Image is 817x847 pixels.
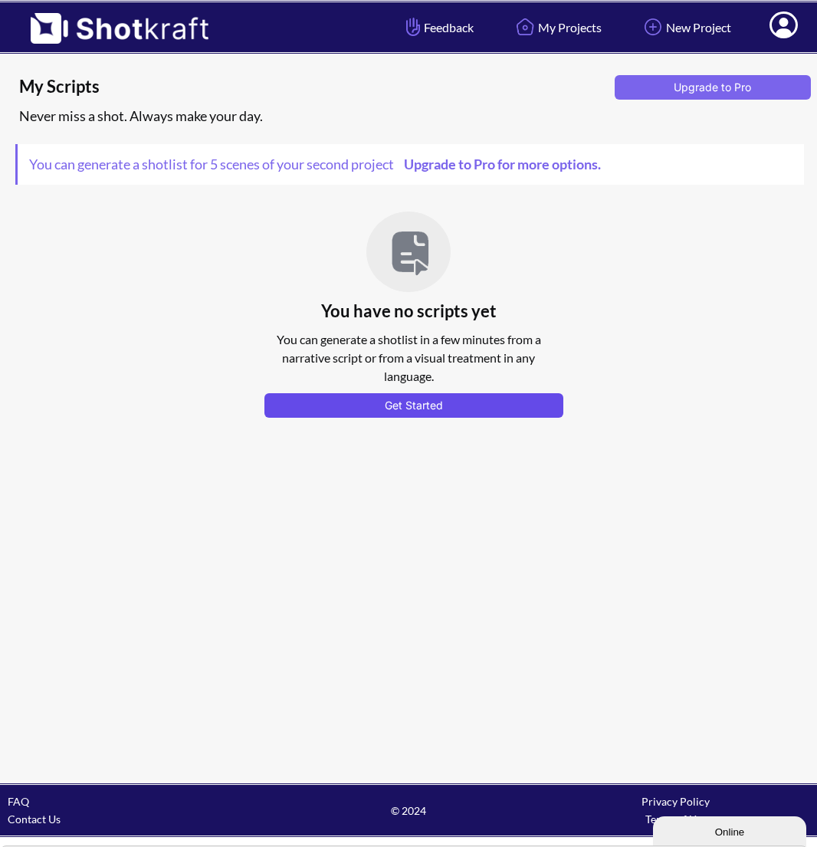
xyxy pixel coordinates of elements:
a: New Project [628,7,743,48]
a: Upgrade to Pro for more options. [394,156,609,172]
button: Upgrade to Pro [615,75,812,100]
div: Never miss a shot. Always make your day. [15,103,809,129]
span: © 2024 [275,802,543,819]
div: You can generate a shotlist in a few minutes from a narrative script or from a visual treatment i... [255,327,562,389]
span: You can generate a shotlist for [18,144,620,185]
div: Privacy Policy [542,793,809,810]
a: Contact Us [8,813,61,826]
img: Home Icon [512,14,538,40]
span: 5 scenes of your second project [208,156,394,172]
button: Get Started [264,393,563,418]
div: Terms of Use [542,810,809,828]
img: Add Icon [640,14,666,40]
div: You have no scripts yet [255,200,562,327]
span: Feedback [402,18,474,36]
span: My Scripts [19,75,609,98]
iframe: chat widget [653,813,809,847]
a: FAQ [8,795,29,808]
img: Hand Icon [402,14,424,40]
img: FilePointer Icon [366,212,451,292]
a: My Projects [500,7,613,48]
